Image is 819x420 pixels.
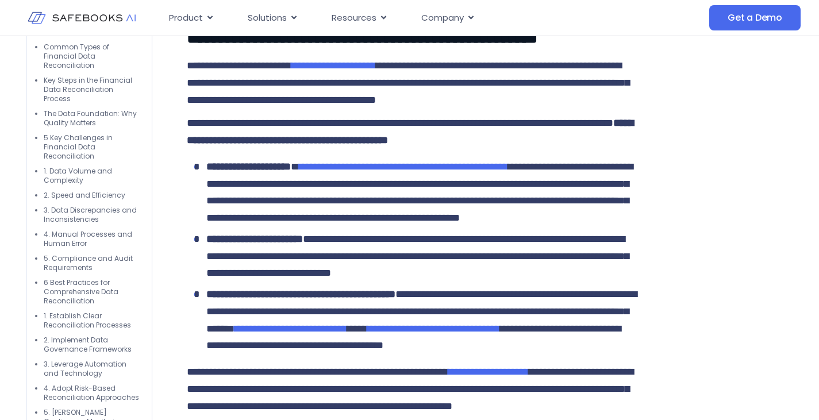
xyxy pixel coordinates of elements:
[44,167,140,185] li: 1. Data Volume and Complexity
[160,7,623,29] nav: Menu
[44,336,140,354] li: 2. Implement Data Governance Frameworks
[44,133,140,161] li: 5 Key Challenges in Financial Data Reconciliation
[709,5,801,30] a: Get a Demo
[44,109,140,128] li: The Data Foundation: Why Quality Matters
[248,11,287,25] span: Solutions
[44,76,140,103] li: Key Steps in the Financial Data Reconciliation Process
[169,11,203,25] span: Product
[44,278,140,306] li: 6 Best Practices for Comprehensive Data Reconciliation
[44,206,140,224] li: 3. Data Discrepancies and Inconsistencies
[44,191,140,200] li: 2. Speed and Efficiency
[160,7,623,29] div: Menu Toggle
[44,384,140,402] li: 4. Adopt Risk-Based Reconciliation Approaches
[44,230,140,248] li: 4. Manual Processes and Human Error
[44,360,140,378] li: 3. Leverage Automation and Technology
[421,11,464,25] span: Company
[44,254,140,272] li: 5. Compliance and Audit Requirements
[44,311,140,330] li: 1. Establish Clear Reconciliation Processes
[332,11,376,25] span: Resources
[44,43,140,70] li: Common Types of Financial Data Reconciliation
[728,12,782,24] span: Get a Demo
